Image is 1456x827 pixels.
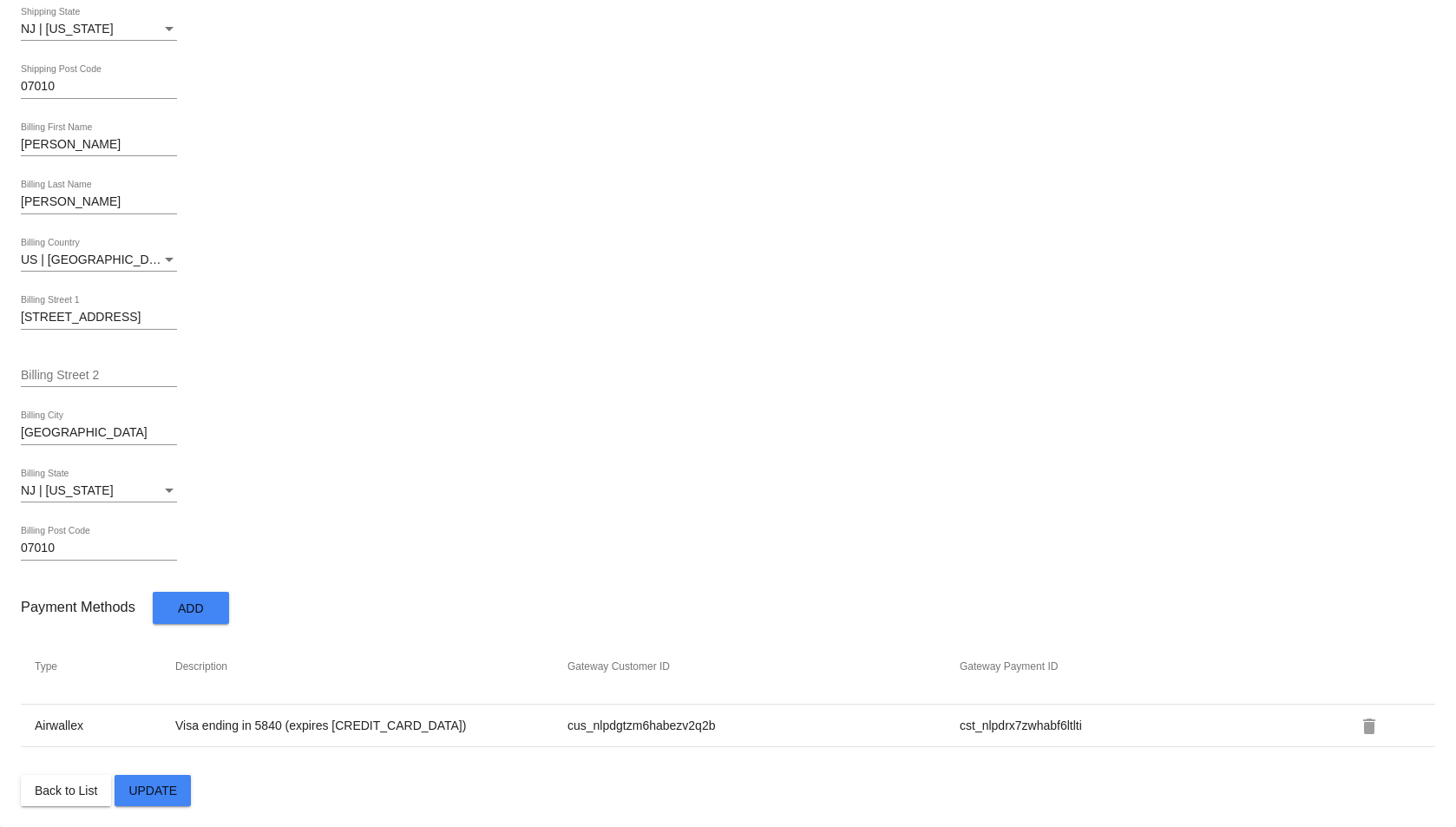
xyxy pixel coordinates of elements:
[34,660,174,673] th: Type
[21,541,177,555] input: Billing Post Code
[34,718,174,733] td: Airwallex
[1359,716,1380,737] mat-icon: delete
[567,718,959,733] td: cus_nlpdgtzm6habezv2q2b
[21,22,114,36] span: NJ | [US_STATE]
[959,718,1351,733] td: cst_nlpdrx7zwhabf6ltlti
[21,369,177,383] input: Billing Street 2
[21,195,177,209] input: Billing Last Name
[35,784,97,797] span: Back to List
[128,784,177,797] span: Update
[21,23,177,36] mat-select: Shipping State
[178,601,204,615] span: Add
[174,718,567,733] td: Visa ending in 5840 (expires [CREDIT_CARD_DATA])
[153,592,229,624] button: Add
[21,599,135,615] h3: Payment Methods
[567,660,959,673] th: Gateway Customer ID
[21,253,177,267] mat-select: Billing Country
[959,660,1351,673] th: Gateway Payment ID
[21,775,111,806] button: Back to List
[21,426,177,440] input: Billing City
[21,484,177,498] mat-select: Billing State
[174,660,567,673] th: Description
[21,80,177,94] input: Shipping Post Code
[21,253,174,266] span: US | [GEOGRAPHIC_DATA]
[115,775,191,806] button: Update
[21,483,114,497] span: NJ | [US_STATE]
[21,138,177,152] input: Billing First Name
[21,311,177,325] input: Billing Street 1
